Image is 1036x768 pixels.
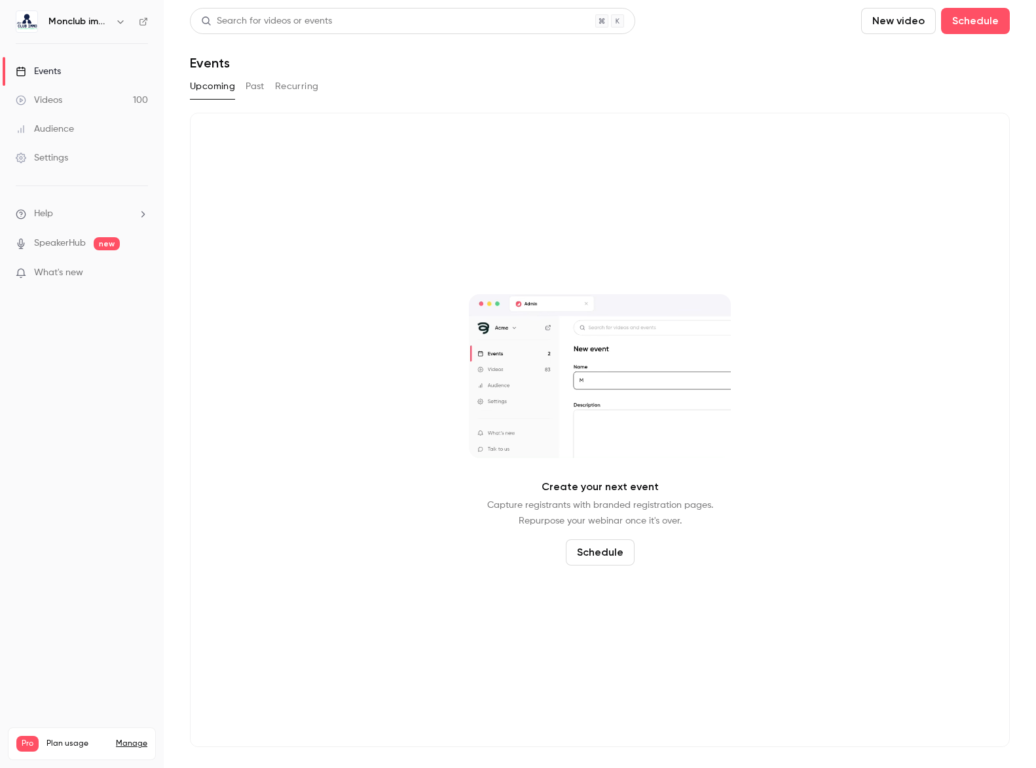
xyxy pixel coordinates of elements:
[16,123,74,136] div: Audience
[16,736,39,752] span: Pro
[566,539,635,566] button: Schedule
[190,55,230,71] h1: Events
[94,237,120,250] span: new
[16,207,148,221] li: help-dropdown-opener
[116,739,147,749] a: Manage
[487,497,713,529] p: Capture registrants with branded registration pages. Repurpose your webinar once it's over.
[16,151,68,164] div: Settings
[16,11,37,32] img: Monclub immo
[201,14,332,28] div: Search for videos or events
[46,739,108,749] span: Plan usage
[34,207,53,221] span: Help
[34,237,86,250] a: SpeakerHub
[16,94,62,107] div: Videos
[16,65,61,78] div: Events
[861,8,936,34] button: New video
[34,266,83,280] span: What's new
[941,8,1010,34] button: Schedule
[132,267,148,279] iframe: Noticeable Trigger
[275,76,319,97] button: Recurring
[48,15,110,28] h6: Monclub immo
[542,479,659,495] p: Create your next event
[246,76,265,97] button: Past
[190,76,235,97] button: Upcoming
